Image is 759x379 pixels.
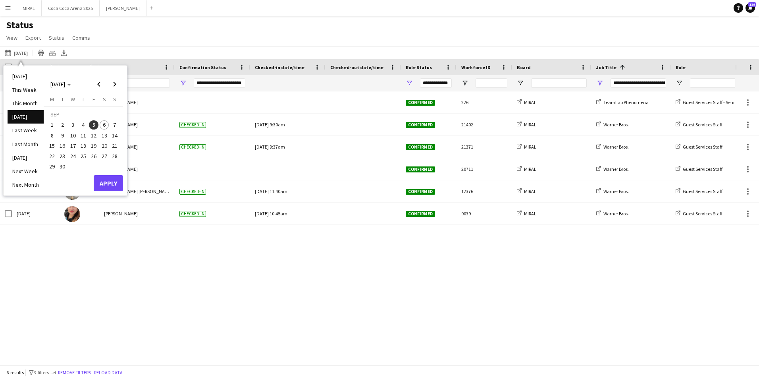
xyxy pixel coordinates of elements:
span: 2 [58,120,67,130]
button: Remove filters [56,368,92,377]
span: Confirmed [406,189,435,195]
button: 02-09-2025 [57,120,67,130]
a: Guest Services Staff [676,122,722,128]
span: 6 [100,120,109,130]
span: Checked-in date/time [255,64,304,70]
span: Confirmed [406,211,435,217]
img: Ignalyn De Juan Lipura [64,206,80,222]
input: Name Filter Input [118,78,170,88]
span: S [103,96,106,103]
span: 13 [100,131,109,140]
span: 19 [89,141,98,151]
button: 01-09-2025 [47,120,57,130]
span: Guest Services Staff [683,211,722,217]
span: Name [104,64,117,70]
span: Checked-out date/time [330,64,383,70]
button: 19-09-2025 [89,141,99,151]
span: Guest Services Staff - Senior [683,99,738,105]
span: Confirmed [406,122,435,128]
a: Export [22,33,44,43]
span: 8 [47,131,57,140]
button: Coca Coca Arena 2025 [42,0,100,16]
span: Checked-in [179,122,206,128]
span: Comms [72,34,90,41]
span: M [50,96,54,103]
div: [DATE] 10:45am [255,203,321,224]
span: MIRAL [524,122,536,128]
button: Open Filter Menu [461,79,468,87]
button: 15-09-2025 [47,141,57,151]
span: 1 [47,120,57,130]
span: Warner Bros. [603,144,629,150]
a: MIRAL [517,144,536,150]
span: 3 [68,120,78,130]
button: [DATE] [3,48,29,58]
a: Warner Bros. [596,144,629,150]
span: Role Status [406,64,432,70]
span: 11 [79,131,88,140]
div: [DATE] 9:30am [255,114,321,135]
div: 9039 [457,203,512,224]
li: This Month [8,97,44,110]
td: SEP [47,109,120,120]
button: 29-09-2025 [47,161,57,172]
a: MIRAL [517,166,536,172]
span: 24 [68,151,78,161]
button: 20-09-2025 [99,141,109,151]
button: Next month [107,76,123,92]
a: TeamLab Phenomena [596,99,649,105]
span: Board [517,64,531,70]
a: Warner Bros. [596,188,629,194]
div: [DATE] 9:37am [255,136,321,158]
a: Status [46,33,67,43]
li: This Week [8,83,44,97]
button: Apply [94,175,123,191]
span: Checked-in [179,144,206,150]
span: Photo [64,64,78,70]
input: Board Filter Input [531,78,587,88]
span: Confirmed [406,100,435,106]
span: 16 [58,141,67,151]
li: Last Week [8,124,44,137]
button: Open Filter Menu [179,79,187,87]
button: 14-09-2025 [110,130,120,141]
button: 22-09-2025 [47,151,57,161]
span: MIRAL [524,166,536,172]
span: 25 [79,151,88,161]
button: Previous month [91,76,107,92]
a: Guest Services Staff [676,144,722,150]
div: [DATE] [12,203,60,224]
button: 03-09-2025 [68,120,78,130]
input: Role Filter Input [690,78,746,88]
span: MIRAL [524,188,536,194]
span: 28 [110,151,119,161]
span: Checked-in [179,211,206,217]
button: Open Filter Menu [406,79,413,87]
div: 226 [457,91,512,113]
input: Workforce ID Filter Input [476,78,507,88]
a: Guest Services Staff [676,166,722,172]
div: 12376 [457,180,512,202]
span: [PERSON_NAME] [104,211,138,217]
span: MIRAL [524,99,536,105]
button: Reload data [92,368,124,377]
button: 24-09-2025 [68,151,78,161]
span: Confirmed [406,166,435,172]
div: 21402 [457,114,512,135]
span: 30 [58,162,67,172]
button: MIRAL [16,0,42,16]
app-action-btn: Print [36,48,46,58]
button: 13-09-2025 [99,130,109,141]
a: View [3,33,21,43]
span: 29 [47,162,57,172]
span: 27 [100,151,109,161]
span: Guest Services Staff [683,166,722,172]
div: 20711 [457,158,512,180]
span: [PERSON_NAME] [PERSON_NAME] [104,188,172,194]
span: 126 [748,2,756,7]
a: Warner Bros. [596,122,629,128]
span: 4 [79,120,88,130]
span: Warner Bros. [603,122,629,128]
app-action-btn: Export XLSX [59,48,69,58]
a: Warner Bros. [596,166,629,172]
